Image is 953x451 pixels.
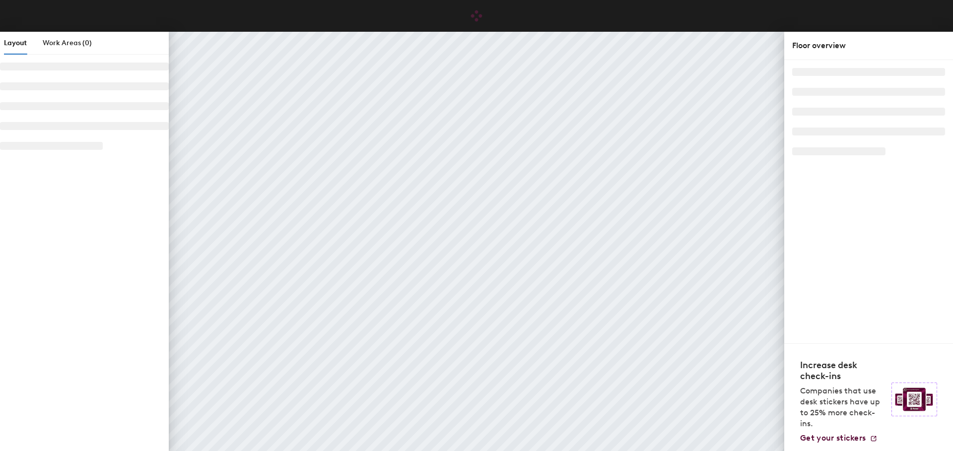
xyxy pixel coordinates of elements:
div: Floor overview [792,40,945,52]
span: Get your stickers [800,433,866,443]
img: Sticker logo [891,383,937,416]
p: Companies that use desk stickers have up to 25% more check-ins. [800,386,885,429]
span: Layout [4,39,27,47]
span: Work Areas (0) [43,39,92,47]
a: Get your stickers [800,433,878,443]
h4: Increase desk check-ins [800,360,885,382]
